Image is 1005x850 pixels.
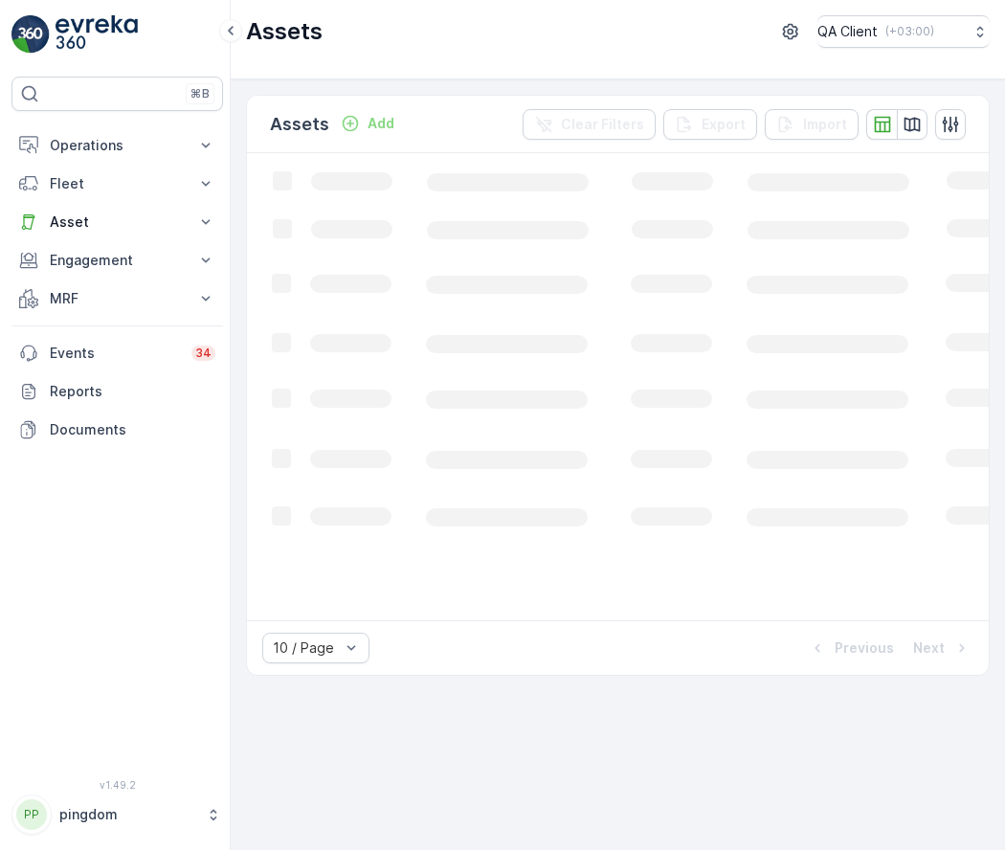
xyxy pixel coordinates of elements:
[561,115,644,134] p: Clear Filters
[803,115,847,134] p: Import
[50,289,185,308] p: MRF
[59,805,196,824] p: pingdom
[50,382,215,401] p: Reports
[333,112,402,135] button: Add
[817,15,990,48] button: QA Client(+03:00)
[11,126,223,165] button: Operations
[246,16,323,47] p: Assets
[50,251,185,270] p: Engagement
[11,241,223,280] button: Engagement
[817,22,878,41] p: QA Client
[190,86,210,101] p: ⌘B
[50,420,215,439] p: Documents
[50,136,185,155] p: Operations
[885,24,934,39] p: ( +03:00 )
[368,114,394,133] p: Add
[913,638,945,658] p: Next
[50,212,185,232] p: Asset
[50,344,180,363] p: Events
[523,109,656,140] button: Clear Filters
[806,637,896,660] button: Previous
[11,15,50,54] img: logo
[663,109,757,140] button: Export
[11,165,223,203] button: Fleet
[911,637,973,660] button: Next
[11,411,223,449] a: Documents
[835,638,894,658] p: Previous
[270,111,329,138] p: Assets
[50,174,185,193] p: Fleet
[702,115,746,134] p: Export
[195,346,212,361] p: 34
[11,372,223,411] a: Reports
[11,779,223,791] span: v 1.49.2
[11,280,223,318] button: MRF
[56,15,138,54] img: logo_light-DOdMpM7g.png
[11,794,223,835] button: PPpingdom
[11,334,223,372] a: Events34
[16,799,47,830] div: PP
[765,109,859,140] button: Import
[11,203,223,241] button: Asset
